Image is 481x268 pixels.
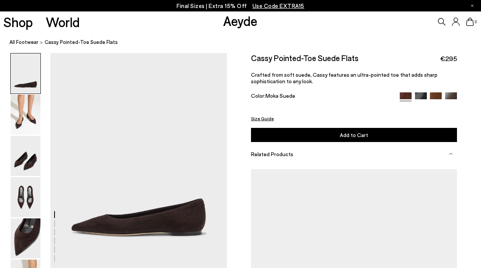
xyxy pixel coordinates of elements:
[177,1,304,11] p: Final Sizes | Extra 15% Off
[251,114,274,123] button: Size Guide
[440,54,457,63] span: €295
[3,15,33,29] a: Shop
[474,20,478,24] span: 0
[251,71,457,84] p: Crafted from soft suede, Cassy features an ultra-pointed toe that adds sharp sophistication to an...
[11,95,40,135] img: Cassy Pointed-Toe Suede Flats - Image 2
[11,136,40,176] img: Cassy Pointed-Toe Suede Flats - Image 3
[45,38,118,46] span: Cassy Pointed-Toe Suede Flats
[46,15,80,29] a: World
[265,92,295,99] span: Moka Suede
[10,32,481,53] nav: breadcrumb
[223,13,257,29] a: Aeyde
[449,152,453,156] img: svg%3E
[340,132,368,138] span: Add to Cart
[251,92,393,101] div: Color:
[251,151,293,157] span: Related Products
[251,128,457,142] button: Add to Cart
[11,218,40,258] img: Cassy Pointed-Toe Suede Flats - Image 5
[253,2,304,9] span: Navigate to /collections/ss25-final-sizes
[11,53,40,94] img: Cassy Pointed-Toe Suede Flats - Image 1
[10,38,39,46] a: All Footwear
[466,18,474,26] a: 0
[251,53,359,63] h2: Cassy Pointed-Toe Suede Flats
[11,177,40,217] img: Cassy Pointed-Toe Suede Flats - Image 4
